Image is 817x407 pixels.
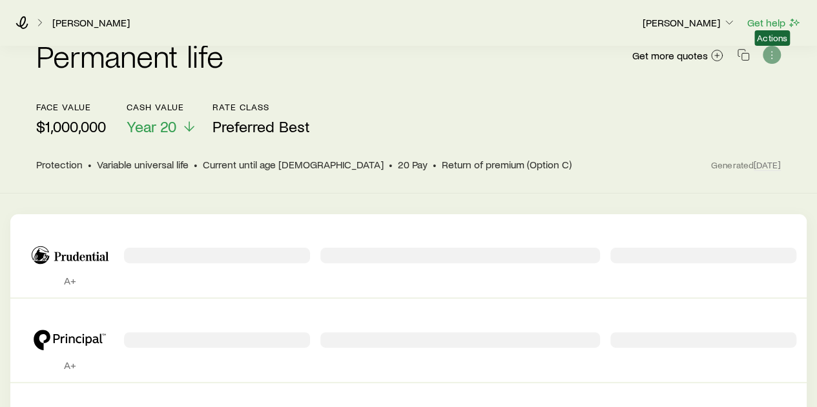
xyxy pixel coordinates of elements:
button: Cash ValueYear 20 [127,102,197,136]
span: Variable universal life [97,158,189,171]
p: $1,000,000 [36,117,106,135]
span: Get more quotes [632,50,708,61]
span: • [194,158,198,171]
a: Get more quotes [632,48,724,63]
span: Preferred Best [212,117,310,135]
p: Cash Value [127,102,197,112]
p: face value [36,102,106,112]
span: Actions [757,33,787,43]
p: A+ [21,274,119,287]
a: [PERSON_NAME] [52,17,130,29]
button: Rate ClassPreferred Best [212,102,310,136]
span: [DATE] [754,159,781,171]
h2: Permanent life [36,40,223,71]
p: A+ [21,359,119,372]
span: • [433,158,437,171]
button: [PERSON_NAME] [642,15,736,31]
span: • [88,158,92,171]
span: Generated [711,159,781,171]
span: Current until age [DEMOGRAPHIC_DATA] [203,158,384,171]
span: • [389,158,393,171]
span: Year 20 [127,117,176,135]
span: Protection [36,158,83,171]
button: Get help [747,15,801,30]
p: [PERSON_NAME] [643,16,736,29]
span: 20 Pay [398,158,428,171]
p: Rate Class [212,102,310,112]
span: Return of premium (Option C) [442,158,572,171]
